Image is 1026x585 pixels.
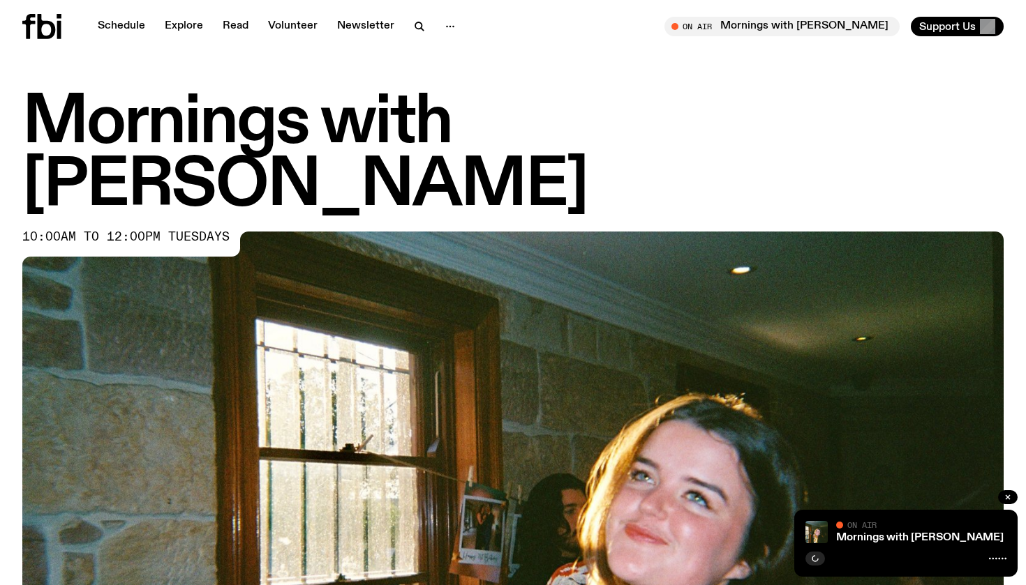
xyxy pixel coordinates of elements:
button: Support Us [911,17,1004,36]
a: Read [214,17,257,36]
button: On AirMornings with [PERSON_NAME] [664,17,900,36]
a: Volunteer [260,17,326,36]
img: Freya smiles coyly as she poses for the image. [805,521,828,543]
span: 10:00am to 12:00pm tuesdays [22,231,230,243]
a: Schedule [89,17,154,36]
h1: Mornings with [PERSON_NAME] [22,92,1004,218]
a: Mornings with [PERSON_NAME] [836,532,1004,543]
a: Newsletter [329,17,403,36]
span: On Air [847,520,877,529]
a: Explore [156,17,211,36]
span: Support Us [919,20,976,33]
